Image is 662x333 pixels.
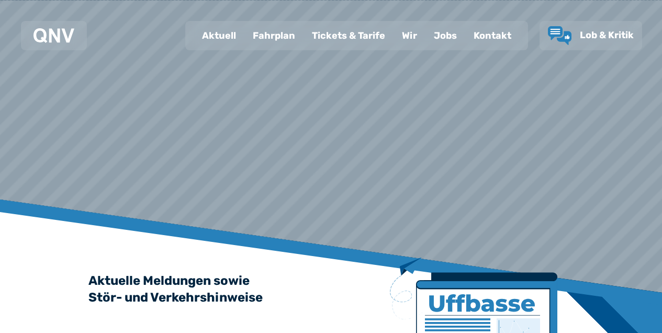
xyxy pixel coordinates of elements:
a: Lob & Kritik [548,26,634,45]
a: QNV Logo [33,25,74,46]
a: Fahrplan [244,22,304,49]
img: QNV Logo [33,28,74,43]
a: Tickets & Tarife [304,22,394,49]
a: Wir [394,22,425,49]
a: Kontakt [465,22,520,49]
a: Jobs [425,22,465,49]
a: Aktuell [194,22,244,49]
h2: Aktuelle Meldungen sowie Stör- und Verkehrshinweise [88,272,574,306]
span: Lob & Kritik [580,29,634,41]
